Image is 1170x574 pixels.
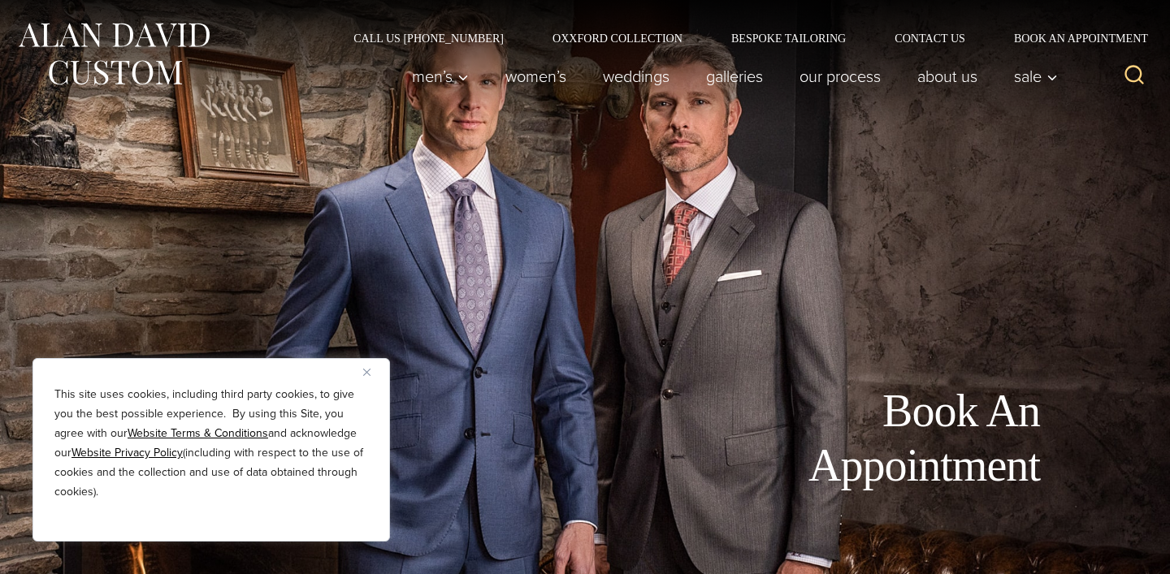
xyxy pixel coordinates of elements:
[329,32,1154,44] nav: Secondary Navigation
[329,32,528,44] a: Call Us [PHONE_NUMBER]
[688,60,782,93] a: Galleries
[707,32,870,44] a: Bespoke Tailoring
[899,60,996,93] a: About Us
[16,18,211,90] img: Alan David Custom
[363,362,383,382] button: Close
[1014,68,1058,84] span: Sale
[54,385,368,502] p: This site uses cookies, including third party cookies, to give you the best possible experience. ...
[71,444,183,461] a: Website Privacy Policy
[412,68,469,84] span: Men’s
[674,384,1040,493] h1: Book An Appointment
[528,32,707,44] a: Oxxford Collection
[782,60,899,93] a: Our Process
[1115,57,1154,96] button: View Search Form
[128,425,268,442] a: Website Terms & Conditions
[870,32,990,44] a: Contact Us
[585,60,688,93] a: weddings
[394,60,1067,93] nav: Primary Navigation
[363,369,370,376] img: Close
[487,60,585,93] a: Women’s
[990,32,1154,44] a: Book an Appointment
